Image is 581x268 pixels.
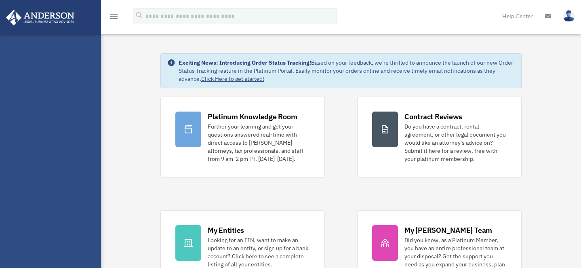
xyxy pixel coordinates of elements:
i: search [135,11,144,20]
div: My [PERSON_NAME] Team [404,225,492,235]
div: Further your learning and get your questions answered real-time with direct access to [PERSON_NAM... [208,122,310,163]
i: menu [109,11,119,21]
a: Contract Reviews Do you have a contract, rental agreement, or other legal document you would like... [357,97,522,178]
div: My Entities [208,225,244,235]
div: Based on your feedback, we're thrilled to announce the launch of our new Order Status Tracking fe... [179,59,515,83]
a: Click Here to get started! [201,75,264,82]
div: Contract Reviews [404,112,462,122]
a: menu [109,14,119,21]
div: Platinum Knowledge Room [208,112,297,122]
img: User Pic [563,10,575,22]
img: Anderson Advisors Platinum Portal [4,10,77,25]
a: Platinum Knowledge Room Further your learning and get your questions answered real-time with dire... [160,97,325,178]
strong: Exciting News: Introducing Order Status Tracking! [179,59,311,66]
div: Do you have a contract, rental agreement, or other legal document you would like an attorney's ad... [404,122,507,163]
